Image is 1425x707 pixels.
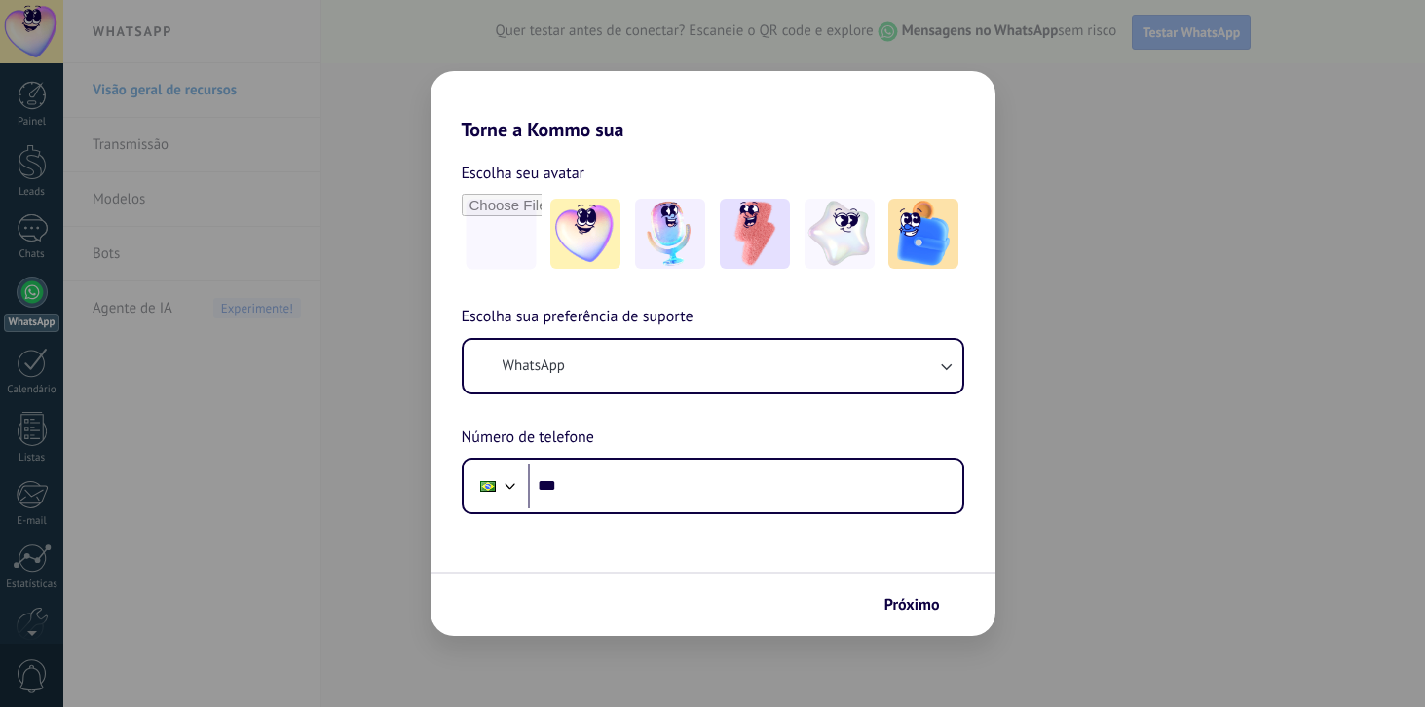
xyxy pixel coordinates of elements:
img: -5.jpeg [888,199,958,269]
img: -1.jpeg [550,199,620,269]
img: -4.jpeg [805,199,875,269]
span: WhatsApp [503,356,565,376]
span: Escolha seu avatar [462,161,585,186]
button: WhatsApp [464,340,962,392]
span: Escolha sua preferência de suporte [462,305,694,330]
h2: Torne a Kommo sua [431,71,995,141]
img: -2.jpeg [635,199,705,269]
span: Próximo [884,598,940,612]
div: Brazil: + 55 [469,465,506,506]
span: Número de telefone [462,426,594,451]
button: Próximo [876,588,966,621]
img: -3.jpeg [720,199,790,269]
